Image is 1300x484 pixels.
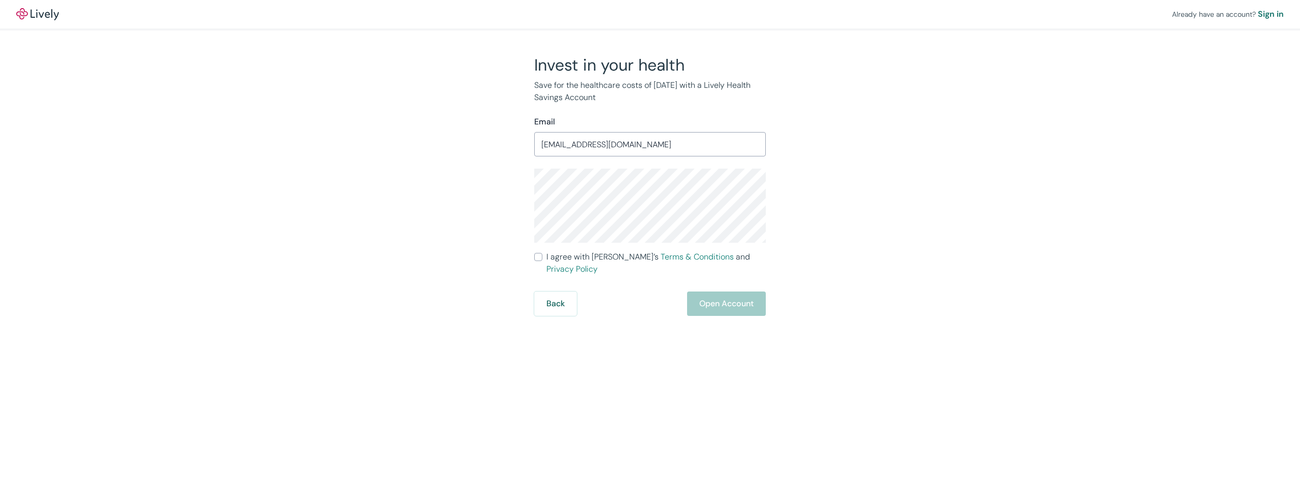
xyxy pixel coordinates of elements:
img: Lively [16,8,59,20]
a: Sign in [1258,8,1284,20]
button: Back [534,292,577,316]
a: LivelyLively [16,8,59,20]
span: I agree with [PERSON_NAME]’s and [546,251,766,275]
label: Email [534,116,555,128]
p: Save for the healthcare costs of [DATE] with a Lively Health Savings Account [534,79,766,104]
h2: Invest in your health [534,55,766,75]
a: Terms & Conditions [661,251,734,262]
div: Already have an account? [1172,8,1284,20]
a: Privacy Policy [546,264,598,274]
